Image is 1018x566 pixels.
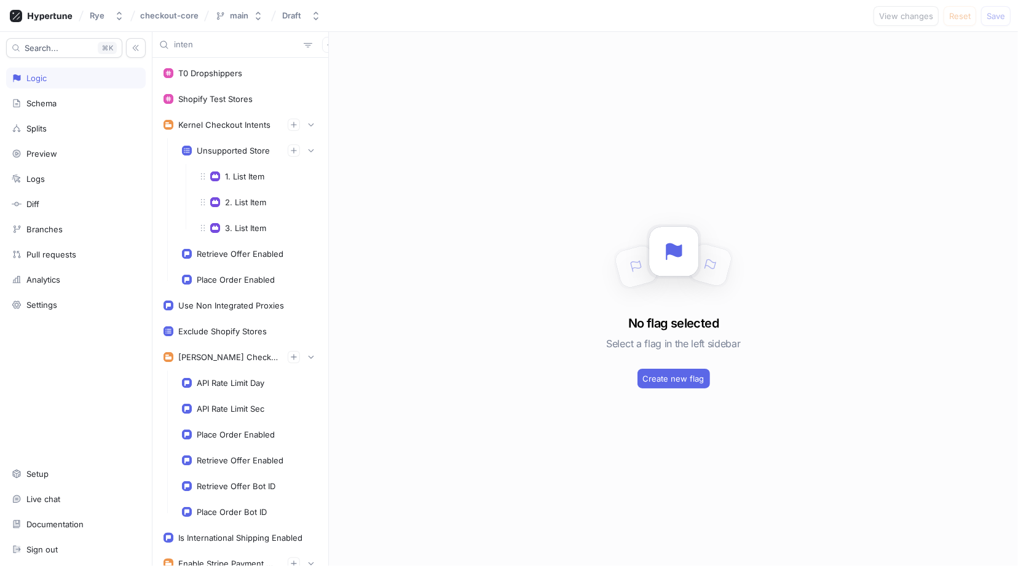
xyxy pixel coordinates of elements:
[225,197,266,207] div: 2. List Item
[26,469,49,479] div: Setup
[210,6,268,26] button: main
[637,369,710,388] button: Create new flag
[197,275,275,285] div: Place Order Enabled
[90,10,105,21] div: Rye
[178,352,278,362] div: [PERSON_NAME] Checkout Intents
[197,481,275,491] div: Retrieve Offer Bot ID
[178,326,267,336] div: Exclude Shopify Stores
[26,98,57,108] div: Schema
[26,519,84,529] div: Documentation
[606,332,740,355] h5: Select a flag in the left sidebar
[225,223,266,233] div: 3. List Item
[282,10,301,21] div: Draft
[178,94,253,104] div: Shopify Test Stores
[98,42,117,54] div: K
[981,6,1011,26] button: Save
[140,11,199,20] span: checkout-core
[197,507,267,517] div: Place Order Bot ID
[874,6,939,26] button: View changes
[26,73,47,83] div: Logic
[26,544,58,554] div: Sign out
[26,300,57,310] div: Settings
[178,533,302,543] div: Is International Shipping Enabled
[26,149,57,159] div: Preview
[230,10,248,21] div: main
[25,44,58,52] span: Search...
[85,6,129,26] button: Rye
[949,12,971,20] span: Reset
[26,124,47,133] div: Splits
[944,6,976,26] button: Reset
[643,375,704,382] span: Create new flag
[225,171,264,181] div: 1. List Item
[26,250,76,259] div: Pull requests
[628,314,719,332] h3: No flag selected
[178,301,284,310] div: Use Non Integrated Proxies
[26,224,63,234] div: Branches
[174,39,299,51] input: Search...
[197,430,275,439] div: Place Order Enabled
[178,68,242,78] div: T0 Dropshippers
[178,120,270,130] div: Kernel Checkout Intents
[26,199,39,209] div: Diff
[197,249,283,259] div: Retrieve Offer Enabled
[879,12,933,20] span: View changes
[26,494,60,504] div: Live chat
[26,174,45,184] div: Logs
[6,38,122,58] button: Search...K
[6,514,146,535] a: Documentation
[197,404,264,414] div: API Rate Limit Sec
[197,378,264,388] div: API Rate Limit Day
[277,6,326,26] button: Draft
[197,455,283,465] div: Retrieve Offer Enabled
[197,146,270,155] div: Unsupported Store
[26,275,60,285] div: Analytics
[987,12,1005,20] span: Save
